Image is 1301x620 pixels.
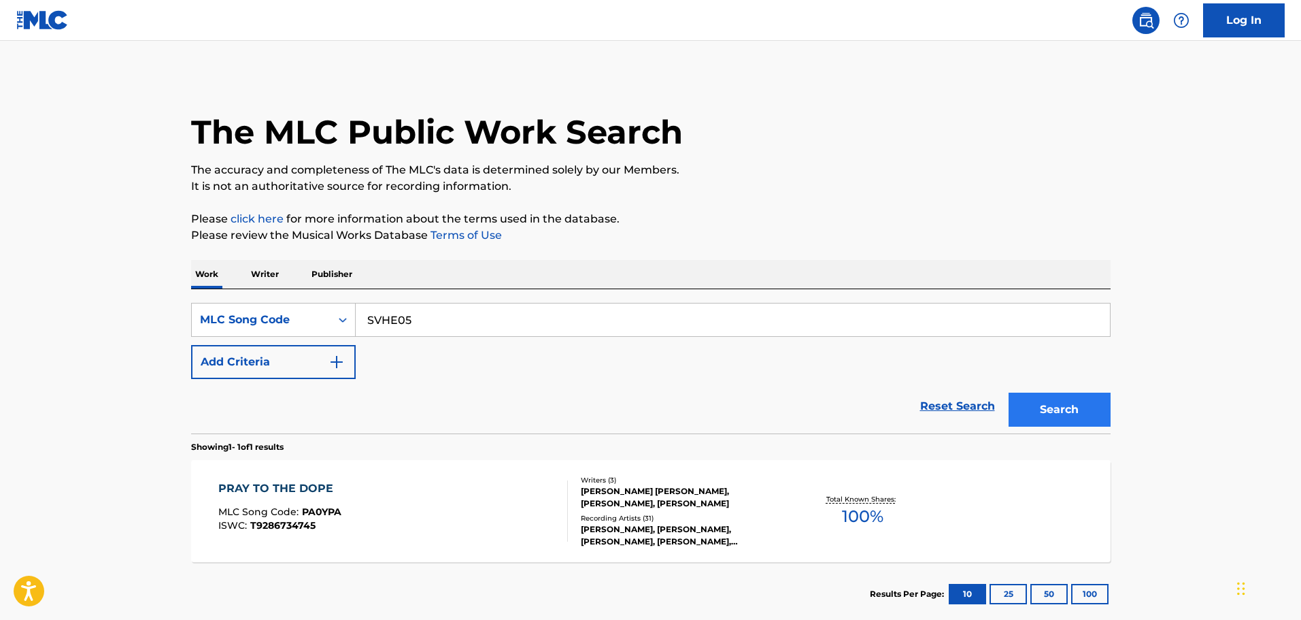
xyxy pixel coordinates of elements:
iframe: Chat Widget [1233,555,1301,620]
div: Writers ( 3 ) [581,475,786,485]
a: PRAY TO THE DOPEMLC Song Code:PA0YPAISWC:T9286734745Writers (3)[PERSON_NAME] [PERSON_NAME], [PERS... [191,460,1111,562]
a: Log In [1203,3,1285,37]
span: T9286734745 [250,519,316,532]
p: The accuracy and completeness of The MLC's data is determined solely by our Members. [191,162,1111,178]
img: 9d2ae6d4665cec9f34b9.svg [328,354,345,370]
button: 100 [1071,584,1109,604]
a: click here [231,212,284,225]
span: ISWC : [218,519,250,532]
a: Terms of Use [428,229,502,242]
button: 10 [949,584,986,604]
p: Writer [247,260,283,289]
form: Search Form [191,303,1111,434]
div: Help [1168,7,1195,34]
img: search [1138,12,1154,29]
div: Recording Artists ( 31 ) [581,513,786,523]
span: PA0YPA [302,506,341,518]
img: MLC Logo [16,10,69,30]
img: help [1173,12,1189,29]
span: MLC Song Code : [218,506,302,518]
button: 25 [990,584,1027,604]
p: Total Known Shares: [826,494,899,504]
h1: The MLC Public Work Search [191,112,683,152]
div: [PERSON_NAME], [PERSON_NAME], [PERSON_NAME], [PERSON_NAME], [PERSON_NAME] [581,523,786,548]
button: Search [1009,393,1111,427]
a: Reset Search [913,391,1002,421]
button: Add Criteria [191,345,356,379]
p: It is not an authoritative source for recording information. [191,178,1111,195]
div: PRAY TO THE DOPE [218,480,341,497]
div: [PERSON_NAME] [PERSON_NAME], [PERSON_NAME], [PERSON_NAME] [581,485,786,510]
p: Work [191,260,222,289]
span: 100 % [842,504,883,529]
div: MLC Song Code [200,312,322,328]
p: Showing 1 - 1 of 1 results [191,441,284,453]
p: Publisher [307,260,356,289]
p: Please review the Musical Works Database [191,227,1111,244]
button: 50 [1030,584,1068,604]
p: Please for more information about the terms used in the database. [191,211,1111,227]
div: Drag [1237,568,1245,609]
a: Public Search [1132,7,1160,34]
p: Results Per Page: [870,588,947,600]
